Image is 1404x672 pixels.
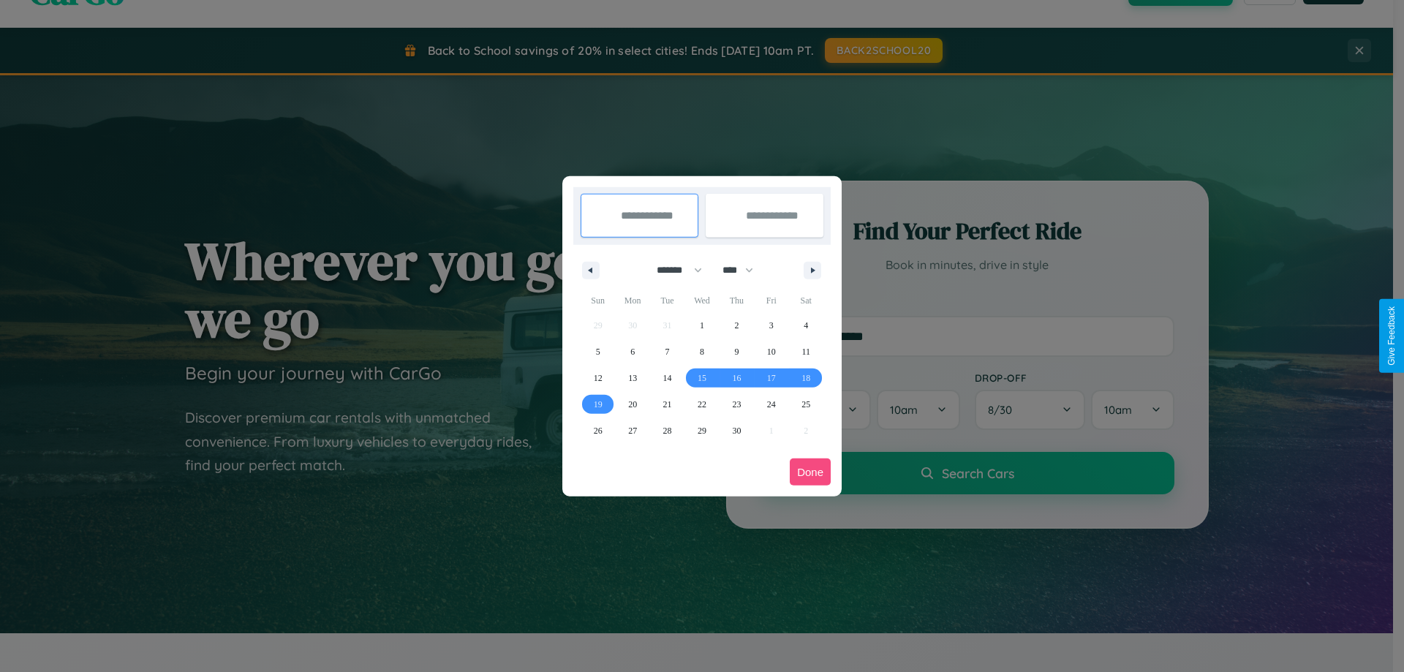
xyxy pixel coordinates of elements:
button: 13 [615,365,649,391]
button: 22 [684,391,719,418]
button: 16 [720,365,754,391]
button: 28 [650,418,684,444]
span: 9 [734,339,739,365]
button: 8 [684,339,719,365]
button: 11 [789,339,823,365]
span: 10 [767,339,776,365]
span: 7 [665,339,670,365]
button: 23 [720,391,754,418]
button: 9 [720,339,754,365]
span: 18 [801,365,810,391]
span: 25 [801,391,810,418]
span: 13 [628,365,637,391]
span: 28 [663,418,672,444]
button: 15 [684,365,719,391]
span: Sat [789,289,823,312]
span: 17 [767,365,776,391]
span: 24 [767,391,776,418]
span: 22 [698,391,706,418]
span: 15 [698,365,706,391]
button: 1 [684,312,719,339]
span: 16 [732,365,741,391]
span: 30 [732,418,741,444]
span: 29 [698,418,706,444]
span: Fri [754,289,788,312]
button: 19 [581,391,615,418]
span: 2 [734,312,739,339]
button: 10 [754,339,788,365]
span: Mon [615,289,649,312]
button: 4 [789,312,823,339]
span: 27 [628,418,637,444]
span: Thu [720,289,754,312]
button: 20 [615,391,649,418]
div: Give Feedback [1386,306,1397,366]
button: 7 [650,339,684,365]
span: Tue [650,289,684,312]
span: 8 [700,339,704,365]
span: Sun [581,289,615,312]
span: 19 [594,391,603,418]
span: 12 [594,365,603,391]
button: 6 [615,339,649,365]
span: 3 [769,312,774,339]
button: 12 [581,365,615,391]
span: 14 [663,365,672,391]
button: Done [790,458,831,486]
button: 26 [581,418,615,444]
span: 4 [804,312,808,339]
span: 20 [628,391,637,418]
span: 5 [596,339,600,365]
span: 6 [630,339,635,365]
span: 21 [663,391,672,418]
span: 23 [732,391,741,418]
button: 17 [754,365,788,391]
button: 21 [650,391,684,418]
button: 25 [789,391,823,418]
button: 27 [615,418,649,444]
button: 18 [789,365,823,391]
button: 3 [754,312,788,339]
span: 1 [700,312,704,339]
button: 24 [754,391,788,418]
button: 14 [650,365,684,391]
button: 29 [684,418,719,444]
button: 30 [720,418,754,444]
span: 11 [801,339,810,365]
span: 26 [594,418,603,444]
button: 5 [581,339,615,365]
button: 2 [720,312,754,339]
span: Wed [684,289,719,312]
